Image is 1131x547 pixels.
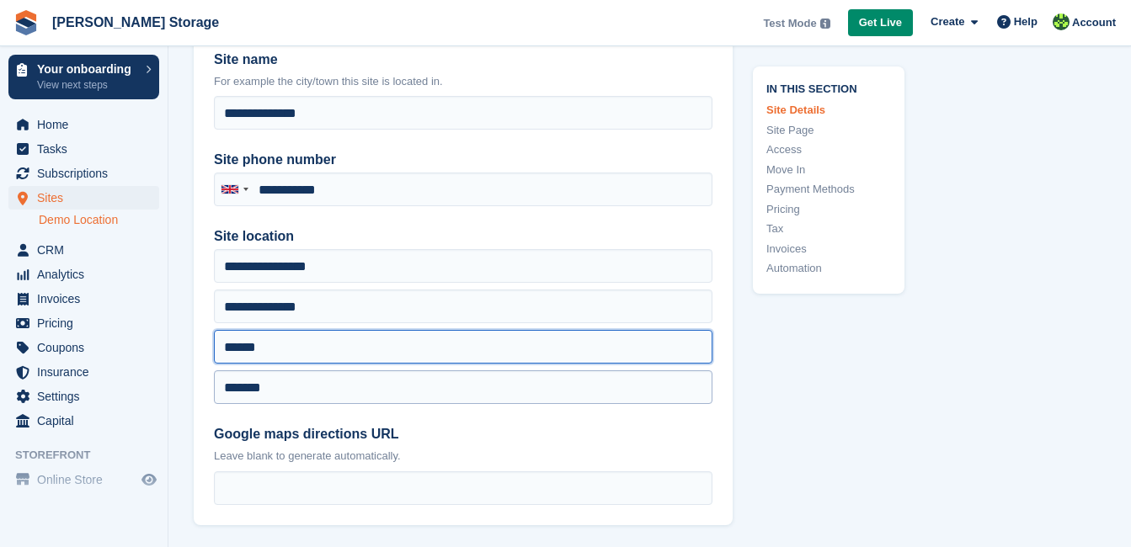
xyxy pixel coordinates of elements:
[1072,14,1116,31] span: Account
[214,50,712,70] label: Site name
[8,113,159,136] a: menu
[766,240,891,257] a: Invoices
[848,9,913,37] a: Get Live
[8,162,159,185] a: menu
[214,226,712,247] label: Site location
[763,15,816,32] span: Test Mode
[1014,13,1038,30] span: Help
[8,360,159,384] a: menu
[766,79,891,95] span: In this section
[766,102,891,119] a: Site Details
[215,173,253,205] div: United Kingdom: +44
[766,181,891,198] a: Payment Methods
[214,424,712,444] label: Google maps directions URL
[8,238,159,262] a: menu
[8,186,159,210] a: menu
[766,141,891,158] a: Access
[37,336,138,359] span: Coupons
[8,137,159,161] a: menu
[15,447,168,464] span: Storefront
[766,121,891,138] a: Site Page
[766,161,891,178] a: Move In
[37,238,138,262] span: CRM
[8,287,159,311] a: menu
[766,220,891,237] a: Tax
[37,468,138,491] span: Online Store
[214,150,712,170] label: Site phone number
[766,260,891,277] a: Automation
[8,409,159,433] a: menu
[37,287,138,311] span: Invoices
[8,468,159,491] a: menu
[37,113,138,136] span: Home
[859,14,902,31] span: Get Live
[39,212,159,228] a: Demo Location
[139,470,159,490] a: Preview store
[214,73,712,90] p: For example the city/town this site is located in.
[37,385,138,408] span: Settings
[37,186,138,210] span: Sites
[13,10,39,35] img: stora-icon-8386f47178a22dfd0bd8f6a31ec36ba5ce8667c1dd55bd0f319d3a0aa187defe.svg
[45,8,226,36] a: [PERSON_NAME] Storage
[37,137,138,161] span: Tasks
[37,63,137,75] p: Your onboarding
[1053,13,1070,30] img: Dalton Redpath
[37,409,138,433] span: Capital
[37,162,138,185] span: Subscriptions
[820,19,830,29] img: icon-info-grey-7440780725fd019a000dd9b08b2336e03edf1995a4989e88bcd33f0948082b44.svg
[37,263,138,286] span: Analytics
[37,311,138,335] span: Pricing
[8,55,159,99] a: Your onboarding View next steps
[8,263,159,286] a: menu
[8,311,159,335] a: menu
[8,336,159,359] a: menu
[214,448,712,465] p: Leave blank to generate automatically.
[931,13,964,30] span: Create
[37,77,137,93] p: View next steps
[766,200,891,217] a: Pricing
[8,385,159,408] a: menu
[37,360,138,384] span: Insurance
